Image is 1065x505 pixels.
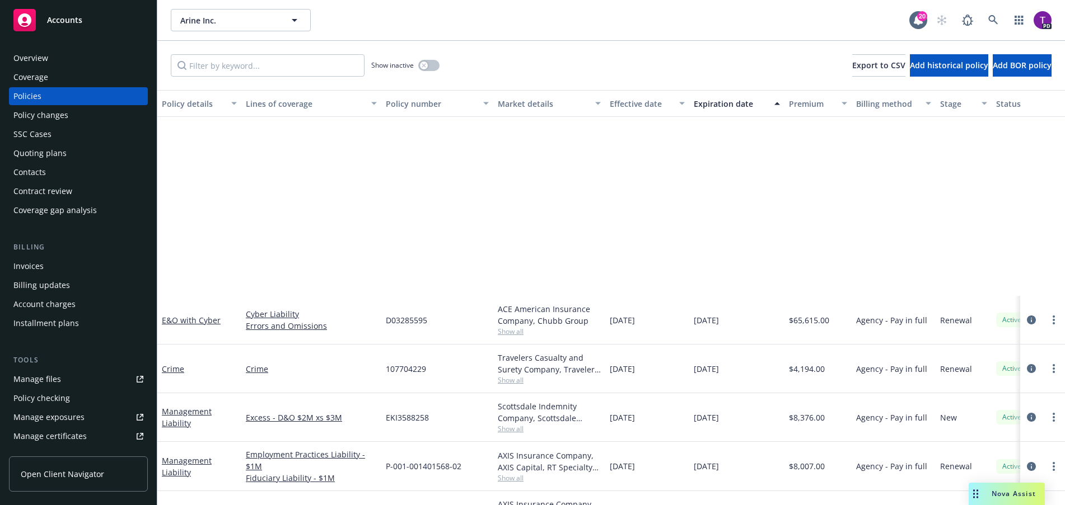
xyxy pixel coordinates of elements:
[386,460,461,472] span: P-001-001401568-02
[694,412,719,423] span: [DATE]
[1047,460,1061,473] a: more
[13,295,76,313] div: Account charges
[1047,313,1061,327] a: more
[162,406,212,428] a: Management Liability
[789,314,829,326] span: $65,615.00
[1047,410,1061,424] a: more
[13,427,87,445] div: Manage certificates
[9,370,148,388] a: Manage files
[610,363,635,375] span: [DATE]
[1025,460,1038,473] a: circleInformation
[969,483,1045,505] button: Nova Assist
[1025,410,1038,424] a: circleInformation
[13,276,70,294] div: Billing updates
[9,4,148,36] a: Accounts
[1025,313,1038,327] a: circleInformation
[694,363,719,375] span: [DATE]
[13,106,68,124] div: Policy changes
[940,460,972,472] span: Renewal
[9,257,148,275] a: Invoices
[13,257,44,275] div: Invoices
[9,106,148,124] a: Policy changes
[694,460,719,472] span: [DATE]
[605,90,689,117] button: Effective date
[9,68,148,86] a: Coverage
[992,489,1036,498] span: Nova Assist
[13,87,41,105] div: Policies
[610,98,672,110] div: Effective date
[1008,9,1030,31] a: Switch app
[917,11,927,21] div: 20
[9,144,148,162] a: Quoting plans
[386,314,427,326] span: D03285595
[1001,461,1023,471] span: Active
[498,303,601,327] div: ACE American Insurance Company, Chubb Group
[931,9,953,31] a: Start snowing
[9,49,148,67] a: Overview
[910,54,988,77] button: Add historical policy
[940,363,972,375] span: Renewal
[856,412,927,423] span: Agency - Pay in full
[856,460,927,472] span: Agency - Pay in full
[789,460,825,472] span: $8,007.00
[789,363,825,375] span: $4,194.00
[381,90,493,117] button: Policy number
[386,412,429,423] span: EKI3588258
[246,449,377,472] a: Employment Practices Liability - $1M
[9,276,148,294] a: Billing updates
[856,363,927,375] span: Agency - Pay in full
[9,408,148,426] span: Manage exposures
[498,352,601,375] div: Travelers Casualty and Surety Company, Travelers Insurance
[969,483,983,505] div: Drag to move
[1025,362,1038,375] a: circleInformation
[162,455,212,478] a: Management Liability
[9,446,148,464] a: Manage claims
[1001,364,1023,374] span: Active
[498,98,588,110] div: Market details
[940,314,972,326] span: Renewal
[246,412,377,423] a: Excess - D&O $2M xs $3M
[784,90,852,117] button: Premium
[610,412,635,423] span: [DATE]
[13,370,61,388] div: Manage files
[180,15,277,26] span: Arine Inc.
[993,54,1052,77] button: Add BOR policy
[498,450,601,473] div: AXIS Insurance Company, AXIS Capital, RT Specialty Insurance Services, LLC (RSG Specialty, LLC)
[157,90,241,117] button: Policy details
[9,427,148,445] a: Manage certificates
[610,460,635,472] span: [DATE]
[21,468,104,480] span: Open Client Navigator
[856,98,919,110] div: Billing method
[246,472,377,484] a: Fiduciary Liability - $1M
[498,424,601,433] span: Show all
[246,308,377,320] a: Cyber Liability
[13,389,70,407] div: Policy checking
[13,182,72,200] div: Contract review
[246,98,365,110] div: Lines of coverage
[940,412,957,423] span: New
[171,9,311,31] button: Arine Inc.
[9,125,148,143] a: SSC Cases
[9,389,148,407] a: Policy checking
[9,163,148,181] a: Contacts
[171,54,365,77] input: Filter by keyword...
[9,201,148,219] a: Coverage gap analysis
[9,87,148,105] a: Policies
[982,9,1005,31] a: Search
[162,315,221,325] a: E&O with Cyber
[47,16,82,25] span: Accounts
[246,320,377,332] a: Errors and Omissions
[9,242,148,253] div: Billing
[1047,362,1061,375] a: more
[13,49,48,67] div: Overview
[386,363,426,375] span: 107704229
[940,98,975,110] div: Stage
[9,182,148,200] a: Contract review
[498,327,601,336] span: Show all
[852,54,905,77] button: Export to CSV
[13,125,52,143] div: SSC Cases
[9,314,148,332] a: Installment plans
[852,90,936,117] button: Billing method
[386,98,477,110] div: Policy number
[162,98,225,110] div: Policy details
